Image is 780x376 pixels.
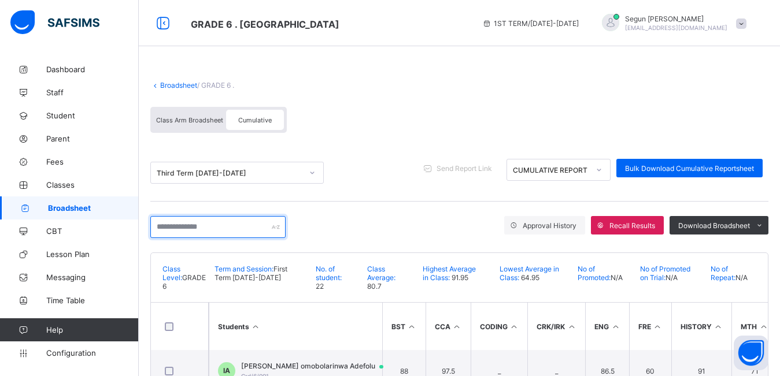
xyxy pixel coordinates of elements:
th: CCA [426,303,471,350]
th: ENG [585,303,629,350]
span: CBT [46,226,139,236]
span: Class Arm Broadsheet [191,18,339,30]
span: N/A [735,273,748,282]
i: Sort in Ascending Order [714,322,723,331]
span: Time Table [46,296,139,305]
span: Bulk Download Cumulative Reportsheet [625,164,754,173]
span: 64.95 [519,273,539,282]
span: N/A [666,273,678,282]
i: Sort in Ascending Order [407,322,417,331]
span: Cumulative [238,116,272,124]
img: safsims [10,10,99,35]
span: Send Report Link [437,164,492,173]
span: 80.7 [367,282,382,291]
span: GRADE 6 [162,273,206,291]
span: IA [223,366,230,375]
span: N/A [611,273,623,282]
th: FRE [629,303,671,350]
span: Class Level: [162,265,182,282]
span: Help [46,325,138,334]
span: 22 [316,282,324,291]
span: Messaging [46,273,139,282]
span: Configuration [46,348,138,358]
span: session/term information [482,19,579,28]
th: Students [209,303,382,350]
span: Broadsheet [48,203,139,213]
span: No of Promoted: [578,265,611,282]
th: CODING [471,303,528,350]
span: [PERSON_NAME] omobolarinwa Adefolu [241,362,394,371]
div: SegunOlugbenga [590,14,752,33]
span: Student [46,111,139,120]
th: HISTORY [671,303,732,350]
span: No of Promoted on Trial: [640,265,690,282]
i: Sort in Ascending Order [759,322,768,331]
span: No. of student: [316,265,342,282]
th: BST [382,303,426,350]
a: Broadsheet [160,81,197,90]
th: MTH [731,303,777,350]
span: Term and Session: [215,265,273,273]
i: Sort Ascending [251,322,261,331]
span: Highest Average in Class: [423,265,476,282]
span: First Term [DATE]-[DATE] [215,265,287,282]
span: Fees [46,157,139,166]
span: Dashboard [46,65,139,74]
span: Staff [46,88,139,97]
span: 91.95 [450,273,468,282]
span: Lowest Average in Class: [500,265,559,282]
span: Class Average: [367,265,395,282]
i: Sort in Ascending Order [452,322,462,331]
span: No of Repeat: [711,265,735,282]
i: Sort in Ascending Order [653,322,663,331]
i: Sort in Ascending Order [611,322,620,331]
span: Lesson Plan [46,250,139,259]
span: [EMAIL_ADDRESS][DOMAIN_NAME] [625,24,727,31]
span: Classes [46,180,139,189]
i: Sort in Ascending Order [567,322,576,331]
i: Sort in Ascending Order [509,322,519,331]
span: Download Broadsheet [678,221,750,230]
div: CUMULATIVE REPORT [513,166,589,174]
span: Parent [46,134,139,143]
span: Segun [PERSON_NAME] [625,14,727,23]
span: Approval History [523,221,576,230]
span: Class Arm Broadsheet [156,116,223,124]
span: Recall Results [609,221,655,230]
div: Third Term [DATE]-[DATE] [157,169,302,177]
th: CRK/IRK [527,303,585,350]
button: Open asap [734,336,768,370]
span: / GRADE 6 . [197,81,234,90]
